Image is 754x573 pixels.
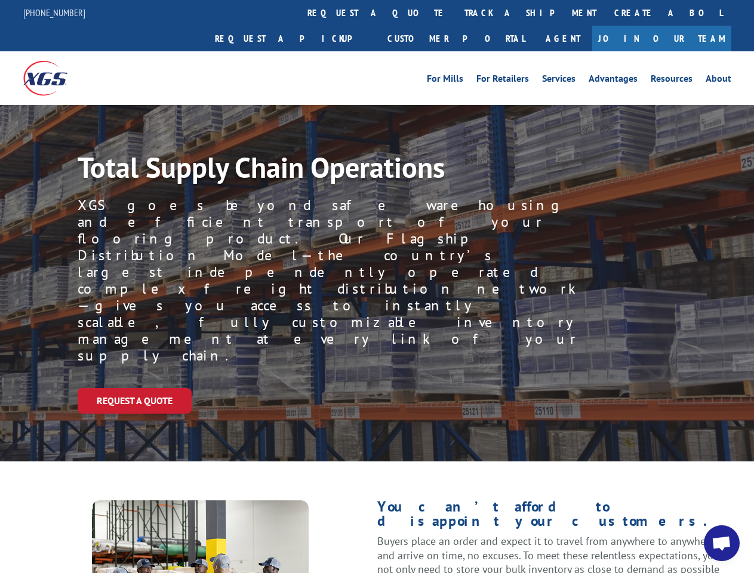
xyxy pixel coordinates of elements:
[78,153,561,187] h1: Total Supply Chain Operations
[534,26,592,51] a: Agent
[704,525,740,561] a: Open chat
[592,26,731,51] a: Join Our Team
[427,74,463,87] a: For Mills
[706,74,731,87] a: About
[378,26,534,51] a: Customer Portal
[651,74,693,87] a: Resources
[589,74,638,87] a: Advantages
[542,74,575,87] a: Services
[377,500,731,534] h1: You can’t afford to disappoint your customers.
[206,26,378,51] a: Request a pickup
[476,74,529,87] a: For Retailers
[78,197,578,364] p: XGS goes beyond safe warehousing and efficient transport of your flooring product. Our Flagship D...
[78,388,192,414] a: Request a Quote
[23,7,85,19] a: [PHONE_NUMBER]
